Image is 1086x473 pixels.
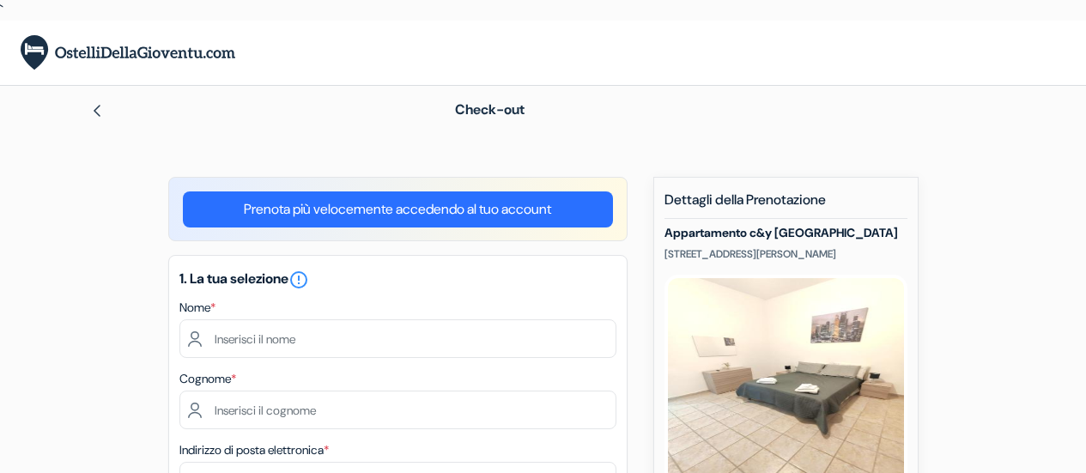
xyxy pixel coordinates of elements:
p: [STREET_ADDRESS][PERSON_NAME] [664,247,907,261]
h5: Appartamento c&y [GEOGRAPHIC_DATA] [664,226,907,240]
label: Cognome [179,370,236,388]
a: error_outline [288,270,309,288]
img: OstelliDellaGioventu.com [21,35,235,70]
h5: Dettagli della Prenotazione [664,191,907,219]
input: Inserisci il cognome [179,391,616,429]
label: Nome [179,299,215,317]
label: Indirizzo di posta elettronica [179,441,329,459]
a: Prenota più velocemente accedendo al tuo account [183,191,613,227]
h5: 1. La tua selezione [179,270,616,290]
input: Inserisci il nome [179,319,616,358]
span: Check-out [455,100,525,118]
img: left_arrow.svg [90,104,104,118]
i: error_outline [288,270,309,290]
